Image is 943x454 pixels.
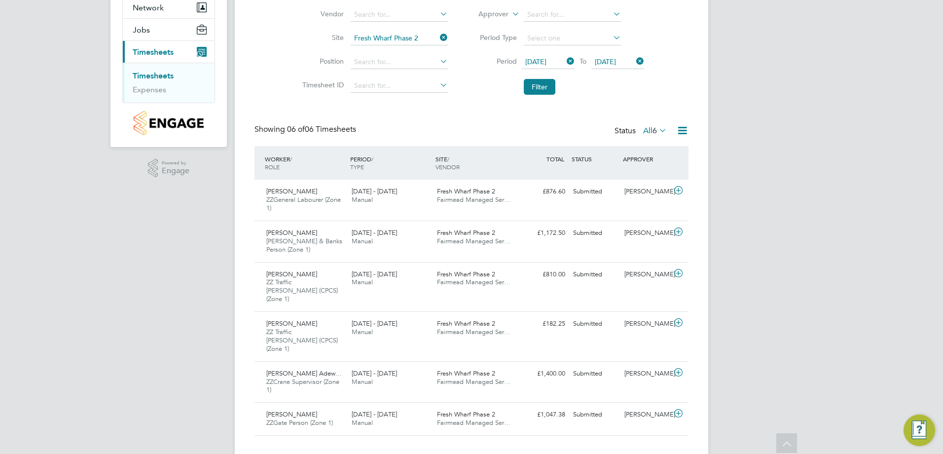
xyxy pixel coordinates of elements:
span: Manual [352,237,373,245]
span: Fresh Wharf Phase 2 [437,270,495,278]
a: Timesheets [133,71,174,80]
span: [PERSON_NAME] [266,187,317,195]
span: Fairmead Managed Ser… [437,237,510,245]
span: ZZGate Person (Zone 1) [266,418,333,427]
label: Period Type [472,33,517,42]
span: Fresh Wharf Phase 2 [437,369,495,378]
div: APPROVER [620,150,672,168]
label: Timesheet ID [299,80,344,89]
div: Showing [254,124,358,135]
a: Go to home page [122,111,215,135]
span: / [447,155,449,163]
span: [DATE] - [DATE] [352,187,397,195]
span: Manual [352,378,373,386]
label: Position [299,57,344,66]
span: ZZ Traffic [PERSON_NAME] (CPCS) (Zone 1) [266,328,338,353]
div: £1,400.00 [518,366,569,382]
input: Search for... [351,55,448,69]
span: Fairmead Managed Ser… [437,278,510,286]
span: Jobs [133,25,150,35]
span: [PERSON_NAME] [266,319,317,328]
label: Period [472,57,517,66]
div: PERIOD [348,150,433,176]
span: TYPE [350,163,364,171]
span: ZZGeneral Labourer (Zone 1) [266,195,341,212]
input: Search for... [351,32,448,45]
span: To [577,55,589,68]
span: / [290,155,292,163]
span: [DATE] - [DATE] [352,270,397,278]
div: Submitted [569,407,620,423]
div: Submitted [569,266,620,283]
a: Expenses [133,85,166,94]
div: Submitted [569,184,620,200]
label: Site [299,33,344,42]
div: £1,172.50 [518,225,569,241]
div: Submitted [569,225,620,241]
div: [PERSON_NAME] [620,184,672,200]
span: [DATE] [595,57,616,66]
button: Filter [524,79,555,95]
span: Manual [352,328,373,336]
button: Jobs [123,19,215,40]
div: £810.00 [518,266,569,283]
span: [DATE] - [DATE] [352,319,397,328]
div: [PERSON_NAME] [620,366,672,382]
span: [DATE] - [DATE] [352,228,397,237]
div: WORKER [262,150,348,176]
a: Powered byEngage [148,159,190,178]
span: Manual [352,195,373,204]
div: Submitted [569,316,620,332]
div: Status [615,124,669,138]
div: £1,047.38 [518,407,569,423]
button: Timesheets [123,41,215,63]
span: Powered by [162,159,189,167]
span: ZZCrane Supervisor (Zone 1) [266,378,339,394]
span: Manual [352,278,373,286]
span: [PERSON_NAME] [266,410,317,418]
span: [DATE] - [DATE] [352,369,397,378]
span: Fairmead Managed Ser… [437,195,510,204]
div: [PERSON_NAME] [620,225,672,241]
span: [PERSON_NAME] [266,270,317,278]
span: / [371,155,373,163]
span: Timesheets [133,47,174,57]
div: [PERSON_NAME] [620,316,672,332]
input: Select one [524,32,621,45]
input: Search for... [351,8,448,22]
div: £876.60 [518,184,569,200]
span: ROLE [265,163,280,171]
label: Vendor [299,9,344,18]
span: 06 Timesheets [287,124,356,134]
span: [PERSON_NAME] [266,228,317,237]
div: STATUS [569,150,620,168]
span: [DATE] - [DATE] [352,410,397,418]
span: Manual [352,418,373,427]
label: All [643,126,667,136]
div: £182.25 [518,316,569,332]
button: Engage Resource Center [904,415,935,446]
span: Fresh Wharf Phase 2 [437,228,495,237]
span: TOTAL [546,155,564,163]
span: Fresh Wharf Phase 2 [437,410,495,418]
div: [PERSON_NAME] [620,407,672,423]
span: 06 of [287,124,305,134]
span: [DATE] [525,57,546,66]
span: Network [133,3,164,12]
span: ZZ Traffic [PERSON_NAME] (CPCS) (Zone 1) [266,278,338,303]
input: Search for... [351,79,448,93]
span: Fairmead Managed Ser… [437,378,510,386]
span: Fresh Wharf Phase 2 [437,319,495,328]
div: Submitted [569,366,620,382]
div: [PERSON_NAME] [620,266,672,283]
span: Engage [162,167,189,175]
span: Fairmead Managed Ser… [437,418,510,427]
label: Approver [464,9,508,19]
span: Fresh Wharf Phase 2 [437,187,495,195]
span: VENDOR [435,163,460,171]
span: [PERSON_NAME] & Banks Person (Zone 1) [266,237,342,254]
span: 6 [653,126,657,136]
input: Search for... [524,8,621,22]
span: [PERSON_NAME] Adew… [266,369,342,378]
span: Fairmead Managed Ser… [437,328,510,336]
